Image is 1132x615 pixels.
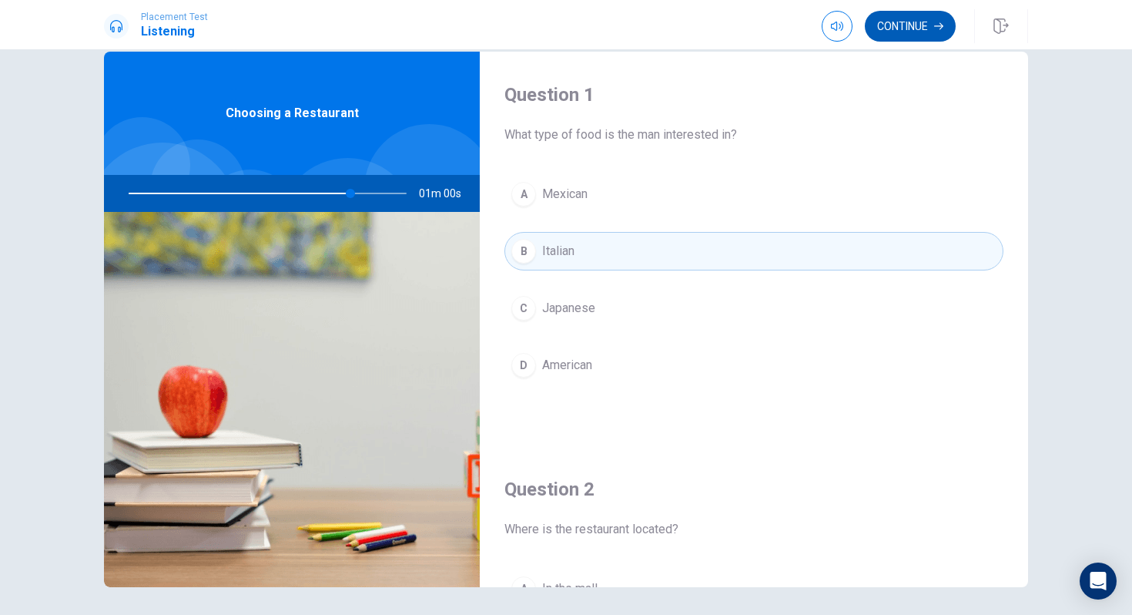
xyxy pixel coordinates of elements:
div: C [511,296,536,321]
div: Open Intercom Messenger [1080,563,1117,600]
span: In the mall [542,580,598,598]
span: Italian [542,242,574,260]
div: B [511,239,536,264]
span: What type of food is the man interested in? [504,126,1003,144]
h1: Listening [141,22,208,41]
span: Mexican [542,185,588,203]
span: American [542,356,592,375]
button: AIn the mall [504,570,1003,608]
h4: Question 2 [504,477,1003,502]
button: BItalian [504,232,1003,271]
button: AMexican [504,175,1003,213]
div: D [511,353,536,378]
button: DAmerican [504,346,1003,385]
span: Placement Test [141,12,208,22]
button: CJapanese [504,289,1003,328]
div: A [511,182,536,207]
div: A [511,576,536,601]
span: 01m 00s [419,175,474,212]
span: Choosing a Restaurant [226,104,359,123]
img: Choosing a Restaurant [104,212,480,587]
h4: Question 1 [504,82,1003,107]
span: Where is the restaurant located? [504,520,1003,539]
span: Japanese [542,299,595,318]
button: Continue [865,11,956,42]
